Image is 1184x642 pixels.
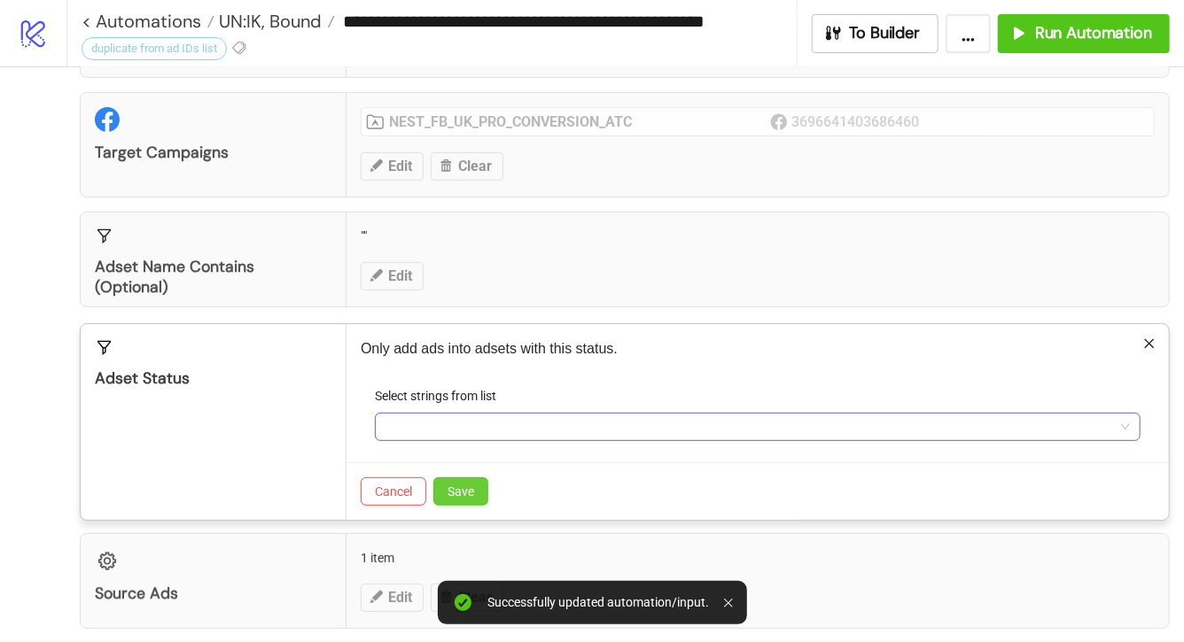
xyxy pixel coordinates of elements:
label: Select strings from list [375,386,508,406]
button: Save [433,477,488,506]
span: close [1143,337,1156,350]
span: UN:IK, Bound [214,10,322,33]
button: To Builder [812,14,939,53]
span: Run Automation [1035,23,1152,43]
span: To Builder [850,23,921,43]
a: UN:IK, Bound [214,12,335,30]
button: Run Automation [998,14,1170,53]
a: < Automations [82,12,214,30]
div: duplicate from ad IDs list [82,37,227,60]
div: Successfully updated automation/input. [488,595,710,610]
button: ... [946,14,991,53]
div: Adset Status [95,368,331,389]
p: Only add ads into adsets with this status. [361,338,1155,360]
button: Cancel [361,477,426,506]
span: Save [448,484,474,499]
span: Cancel [375,484,412,499]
